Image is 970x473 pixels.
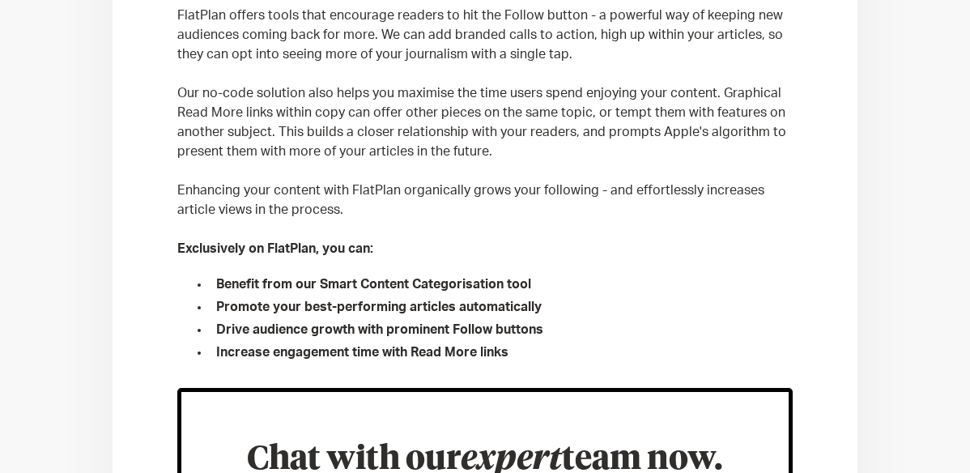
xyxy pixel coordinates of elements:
li: Benefit from our Smart Content Categorisation tool [210,275,793,294]
p: ‍ [177,161,793,181]
p: FlatPlan offers tools that encourage readers to hit the Follow button - a powerful way of keeping... [177,6,793,64]
li: Increase engagement time with Read More links [210,343,793,362]
li: Drive audience growth with prominent Follow buttons [210,320,793,339]
p: ‍ [177,219,793,239]
p: Our no-code solution also helps you maximise the time users spend enjoying your content. Graphica... [177,83,793,161]
strong: Exclusively on FlatPlan, you can: [177,242,373,255]
p: Enhancing your content with FlatPlan organically grows your following - and effortlessly increase... [177,181,793,219]
li: Promote your best-performing articles automatically [210,297,793,317]
p: ‍ [177,64,793,83]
